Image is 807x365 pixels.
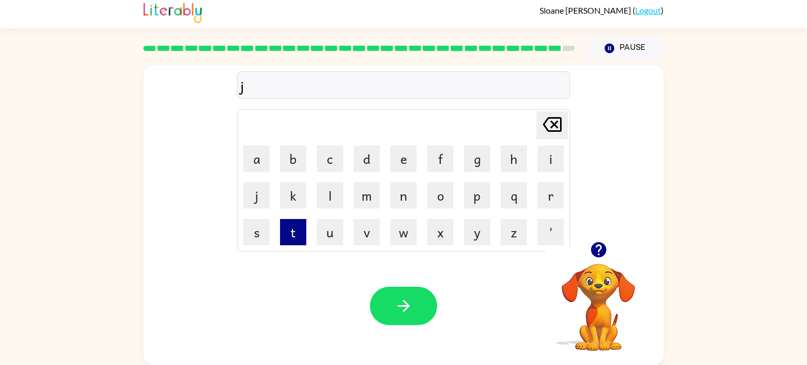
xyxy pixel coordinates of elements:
[501,145,527,172] button: h
[464,182,490,208] button: p
[354,182,380,208] button: m
[540,5,664,15] div: ( )
[280,182,306,208] button: k
[390,219,417,245] button: w
[501,182,527,208] button: q
[354,219,380,245] button: v
[587,36,664,60] button: Pause
[243,182,270,208] button: j
[464,219,490,245] button: y
[427,219,453,245] button: x
[537,219,564,245] button: '
[243,219,270,245] button: s
[317,182,343,208] button: l
[546,247,651,352] video: Your browser must support playing .mp4 files to use Literably. Please try using another browser.
[635,5,661,15] a: Logout
[243,145,270,172] button: a
[280,219,306,245] button: t
[537,182,564,208] button: r
[427,182,453,208] button: o
[317,145,343,172] button: c
[501,219,527,245] button: z
[540,5,633,15] span: Sloane [PERSON_NAME]
[280,145,306,172] button: b
[390,182,417,208] button: n
[317,219,343,245] button: u
[464,145,490,172] button: g
[354,145,380,172] button: d
[537,145,564,172] button: i
[390,145,417,172] button: e
[427,145,453,172] button: f
[240,75,567,97] div: j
